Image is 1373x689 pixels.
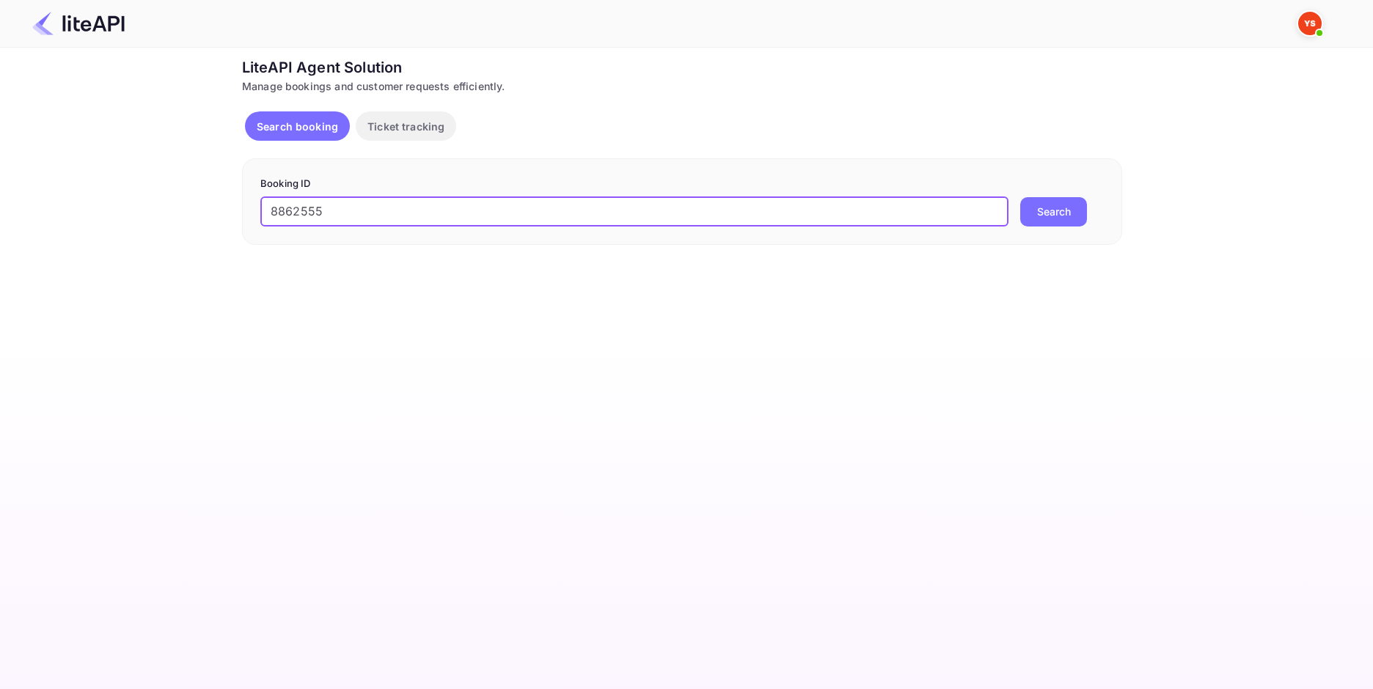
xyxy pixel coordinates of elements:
p: Booking ID [260,177,1104,191]
div: Manage bookings and customer requests efficiently. [242,78,1122,94]
p: Search booking [257,119,338,134]
p: Ticket tracking [367,119,444,134]
img: LiteAPI Logo [32,12,125,35]
div: LiteAPI Agent Solution [242,56,1122,78]
img: Yandex Support [1298,12,1322,35]
button: Search [1020,197,1087,226]
input: Enter Booking ID (e.g., 63782194) [260,197,1008,226]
